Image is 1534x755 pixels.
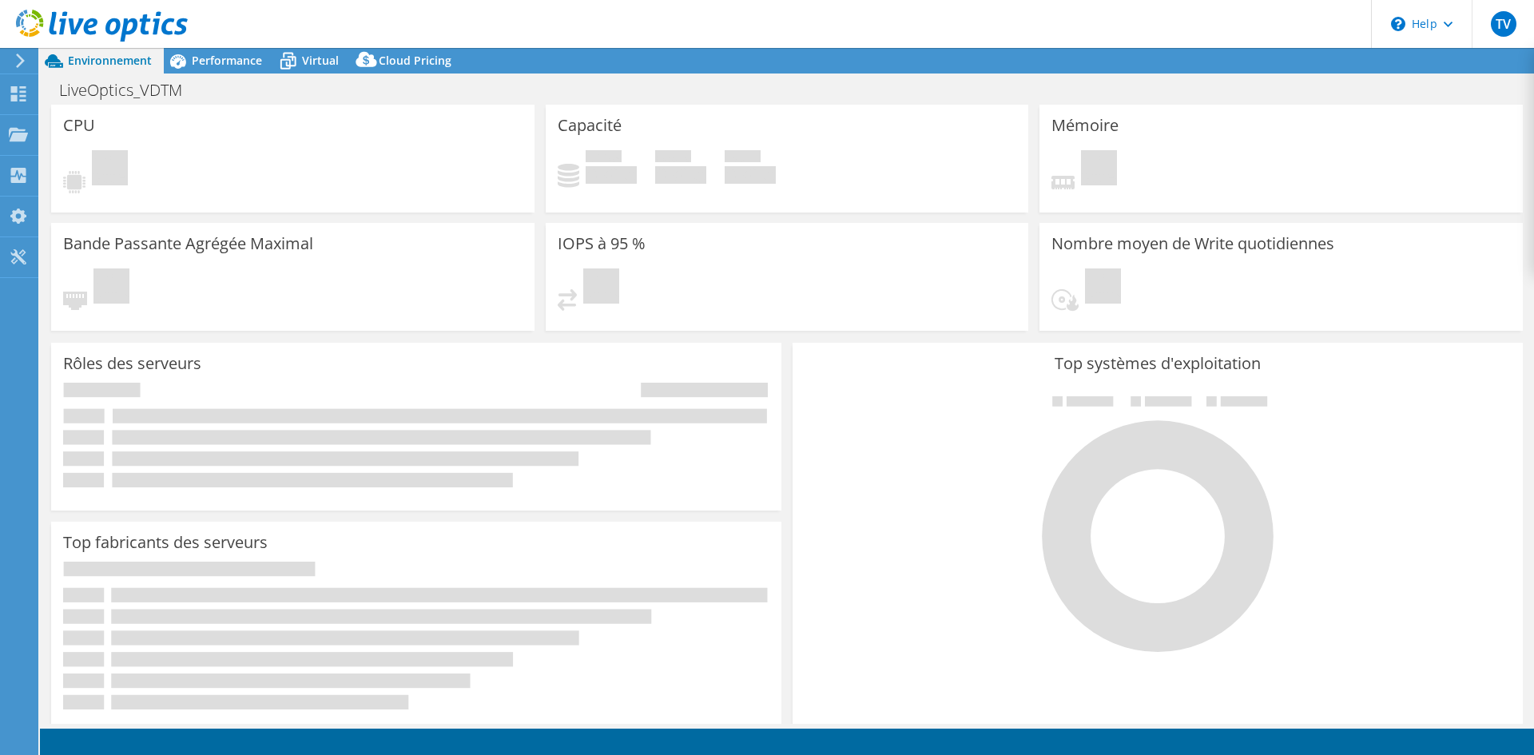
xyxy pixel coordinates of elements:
[558,117,622,134] h3: Capacité
[379,53,451,68] span: Cloud Pricing
[1051,117,1119,134] h3: Mémoire
[1491,11,1516,37] span: TV
[63,534,268,551] h3: Top fabricants des serveurs
[63,355,201,372] h3: Rôles des serveurs
[1391,17,1405,31] svg: \n
[725,150,761,166] span: Total
[805,355,1511,372] h3: Top systèmes d'exploitation
[655,150,691,166] span: Espace libre
[302,53,339,68] span: Virtual
[558,235,646,252] h3: IOPS à 95 %
[93,268,129,308] span: En attente
[68,53,152,68] span: Environnement
[655,166,706,184] h4: 0 Gio
[583,268,619,308] span: En attente
[1081,150,1117,189] span: En attente
[52,81,207,99] h1: LiveOptics_VDTM
[1051,235,1334,252] h3: Nombre moyen de Write quotidiennes
[92,150,128,189] span: En attente
[586,150,622,166] span: Utilisé
[63,235,313,252] h3: Bande Passante Agrégée Maximal
[725,166,776,184] h4: 0 Gio
[192,53,262,68] span: Performance
[1085,268,1121,308] span: En attente
[63,117,95,134] h3: CPU
[586,166,637,184] h4: 0 Gio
